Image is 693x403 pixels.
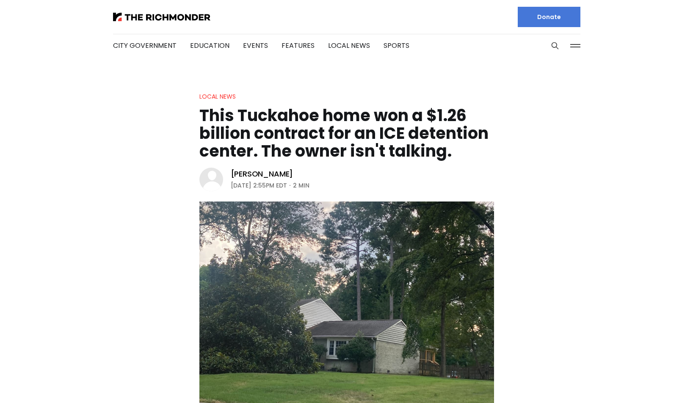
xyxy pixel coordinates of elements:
iframe: portal-trigger [621,362,693,403]
img: The Richmonder [113,13,210,21]
button: Search this site [549,39,561,52]
a: Donate [518,7,580,27]
a: Features [282,41,315,50]
span: 2 min [293,180,309,190]
a: Sports [384,41,409,50]
a: Local News [199,92,236,101]
a: City Government [113,41,177,50]
a: Local News [328,41,370,50]
a: Education [190,41,229,50]
time: [DATE] 2:55PM EDT [231,180,287,190]
a: Events [243,41,268,50]
a: [PERSON_NAME] [231,169,293,179]
h1: This Tuckahoe home won a $1.26 billion contract for an ICE detention center. The owner isn't talk... [199,107,494,160]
